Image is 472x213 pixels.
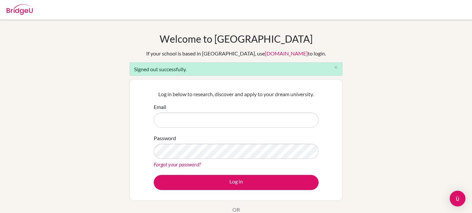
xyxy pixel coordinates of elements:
h1: Welcome to [GEOGRAPHIC_DATA] [160,33,313,45]
div: Open Intercom Messenger [450,191,465,206]
label: Email [154,103,166,111]
div: If your school is based in [GEOGRAPHIC_DATA], use to login. [146,50,326,57]
button: Close [329,63,342,73]
label: Password [154,134,176,142]
a: Forgot your password? [154,161,201,167]
i: close [333,65,338,70]
button: Log in [154,175,319,190]
img: Bridge-U [7,4,33,15]
div: Signed out successfully. [129,62,343,76]
p: Log in below to research, discover and apply to your dream university. [154,90,319,98]
a: [DOMAIN_NAME] [265,50,308,56]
